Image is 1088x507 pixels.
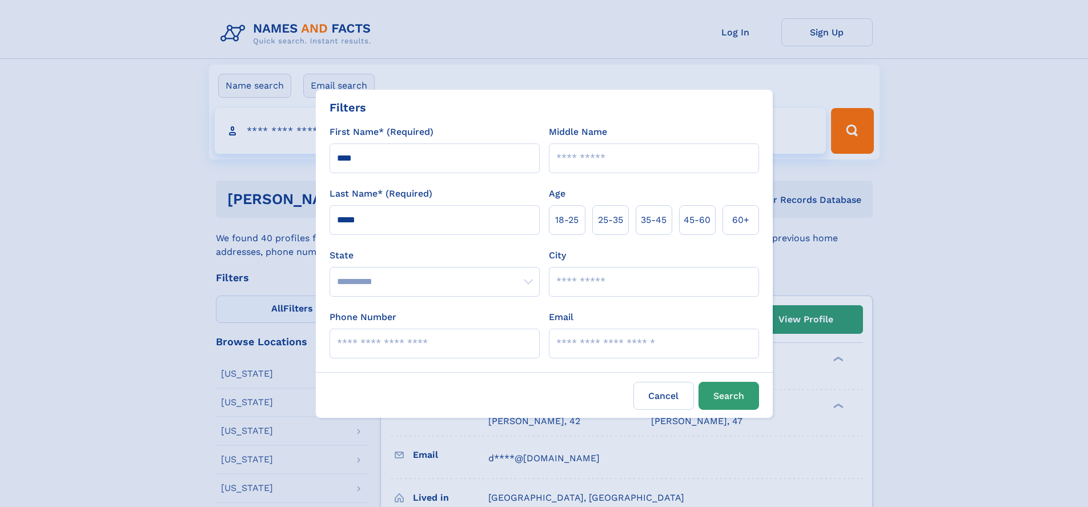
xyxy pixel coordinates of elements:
[330,249,540,262] label: State
[330,99,366,116] div: Filters
[549,249,566,262] label: City
[598,213,623,227] span: 25‑35
[330,310,396,324] label: Phone Number
[330,125,433,139] label: First Name* (Required)
[549,125,607,139] label: Middle Name
[549,187,565,201] label: Age
[330,187,432,201] label: Last Name* (Required)
[549,310,573,324] label: Email
[633,382,694,410] label: Cancel
[732,213,749,227] span: 60+
[698,382,759,410] button: Search
[641,213,667,227] span: 35‑45
[684,213,710,227] span: 45‑60
[555,213,579,227] span: 18‑25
